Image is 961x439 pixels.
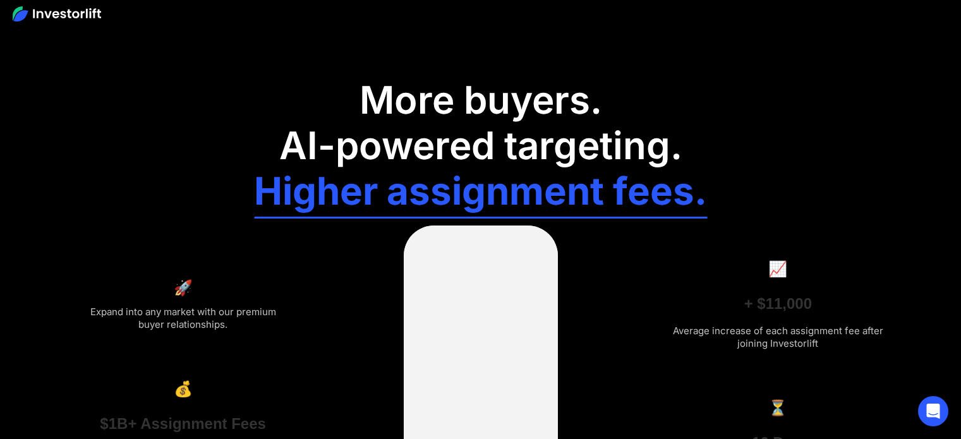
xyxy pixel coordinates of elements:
h6: 💰 [174,383,193,395]
h6: 📈 [768,263,787,275]
h3: + $11,000 [744,294,812,313]
h1: Higher assignment fees. [254,168,707,219]
div: Average increase of each assignment fee after joining Investorlift [671,325,885,350]
h3: $1B+ Assignment Fees [100,414,266,433]
h1: More buyers. AI-powered targeting. [254,77,707,168]
div: Expand into any market with our premium buyer relationships. [76,306,290,331]
div: Open Intercom Messenger [918,396,948,426]
h6: 🚀 [174,282,193,294]
h6: ⏳ [768,402,787,414]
